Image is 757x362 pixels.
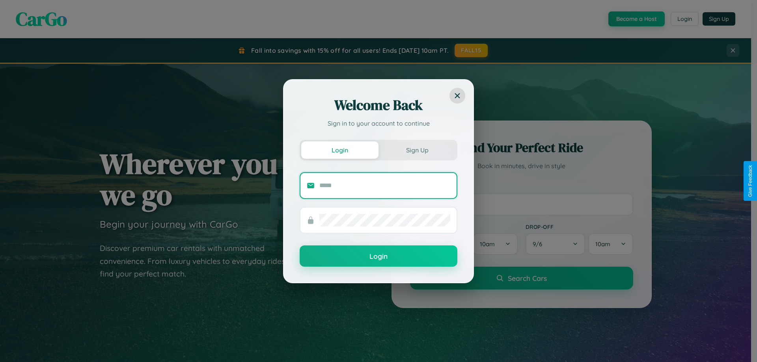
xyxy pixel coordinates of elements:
[301,141,378,159] button: Login
[378,141,456,159] button: Sign Up
[300,96,457,115] h2: Welcome Back
[748,165,753,197] div: Give Feedback
[300,119,457,128] p: Sign in to your account to continue
[300,245,457,267] button: Login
